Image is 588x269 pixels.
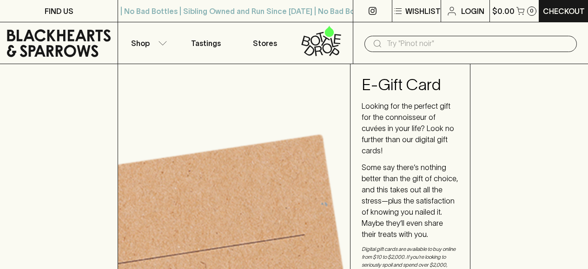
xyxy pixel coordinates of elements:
[191,38,221,49] p: Tastings
[118,22,177,64] button: Shop
[387,36,569,51] input: Try "Pinot noir"
[362,75,459,95] h4: E-Gift Card
[362,100,459,156] p: Looking for the perfect gift for the connoisseur of cuvées in your life? Look no further than our...
[492,6,515,17] p: $0.00
[530,8,534,13] p: 0
[543,6,585,17] p: Checkout
[362,162,459,240] p: Some say there‘s nothing better than the gift of choice, and this takes out all the stress—plus t...
[461,6,484,17] p: Login
[253,38,277,49] p: Stores
[131,38,150,49] p: Shop
[405,6,441,17] p: Wishlist
[45,6,73,17] p: FIND US
[177,22,235,64] a: Tastings
[236,22,294,64] a: Stores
